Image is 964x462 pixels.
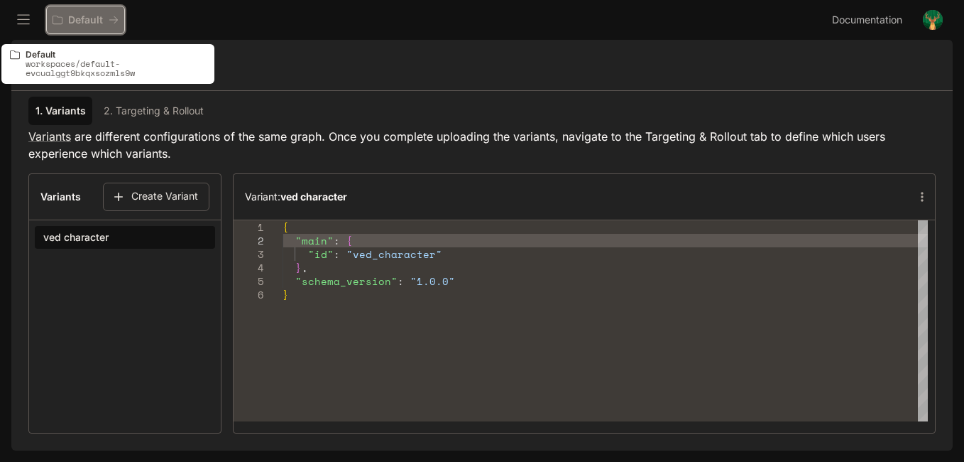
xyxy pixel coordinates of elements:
[28,97,936,125] div: lab API tabs example
[234,220,264,234] div: 1
[295,260,302,275] span: }
[234,234,264,247] div: 2
[923,10,943,30] img: User avatar
[234,261,264,274] div: 4
[334,247,340,262] span: :
[302,260,308,275] span: ,
[234,274,264,288] div: 5
[334,233,340,248] span: :
[919,6,947,34] button: User avatar
[28,129,71,144] a: Variants
[68,14,103,26] p: Default
[346,247,442,262] span: "ved_character"
[46,6,125,34] button: All workspaces
[308,247,334,262] span: "id"
[35,226,215,249] button: ved character
[28,128,936,162] p: are different configurations of the same graph. Once you complete uploading the variants, navigat...
[295,274,398,289] span: "schema_version"
[245,190,347,204] h6: Variant:
[234,288,264,301] div: 6
[283,220,289,235] span: {
[398,274,404,289] span: :
[826,6,913,34] a: Documentation
[40,190,81,204] h6: Variants
[280,190,347,203] b: ved character
[28,97,92,125] a: 1. Variants
[283,287,289,302] span: }
[410,274,455,289] span: "1.0.0"
[832,11,902,29] span: Documentation
[98,97,209,125] a: 2. Targeting & Rollout
[11,7,36,33] button: open drawer
[103,183,209,211] button: Create Variant
[26,59,206,77] p: workspaces/default-evcualggt9bkqxsozmls9w
[26,50,206,59] p: Default
[346,233,353,248] span: {
[295,233,334,248] span: "main"
[234,247,264,261] div: 3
